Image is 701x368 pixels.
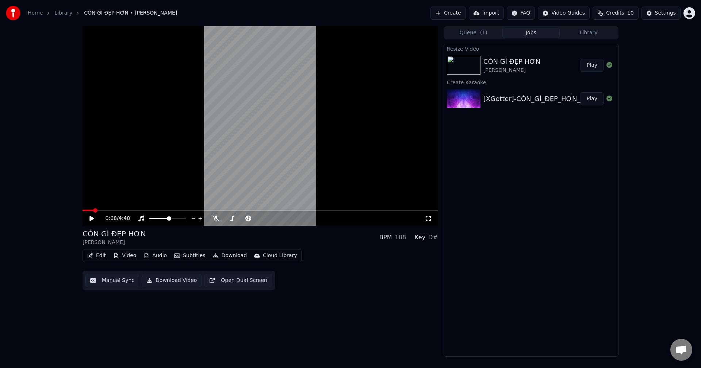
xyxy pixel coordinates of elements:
button: Create [430,7,466,20]
span: 0:08 [106,215,117,222]
div: [PERSON_NAME] [83,239,146,246]
button: FAQ [507,7,535,20]
button: Settings [641,7,681,20]
div: BPM [379,233,392,242]
button: Edit [84,251,109,261]
div: Create Karaoke [444,78,618,86]
div: CÒN GÌ ĐẸP HƠN [83,229,146,239]
nav: breadcrumb [28,9,177,17]
button: Open Dual Screen [204,274,272,287]
div: / [106,215,123,222]
button: Library [560,28,617,38]
button: Video [110,251,139,261]
button: Subtitles [171,251,208,261]
button: Import [469,7,504,20]
div: [PERSON_NAME] [483,67,540,74]
span: Credits [606,9,624,17]
button: Download Video [142,274,202,287]
a: Library [54,9,72,17]
span: ( 1 ) [480,29,487,36]
button: Credits10 [593,7,638,20]
button: Play [581,92,604,105]
span: CÒN GÌ ĐẸP HƠN • [PERSON_NAME] [84,9,177,17]
button: Download [210,251,250,261]
div: Open chat [670,339,692,361]
span: 10 [627,9,634,17]
div: Key [415,233,425,242]
div: CÒN GÌ ĐẸP HƠN [483,57,540,67]
div: D# [428,233,438,242]
button: Play [581,59,604,72]
div: Cloud Library [263,252,297,259]
span: 4:48 [119,215,130,222]
button: Jobs [502,28,560,38]
button: Audio [141,251,170,261]
a: Home [28,9,43,17]
button: Queue [445,28,502,38]
div: Settings [655,9,676,17]
button: Video Guides [538,7,590,20]
div: Resize Video [444,44,618,53]
div: 188 [395,233,406,242]
img: youka [6,6,20,20]
button: Manual Sync [85,274,139,287]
